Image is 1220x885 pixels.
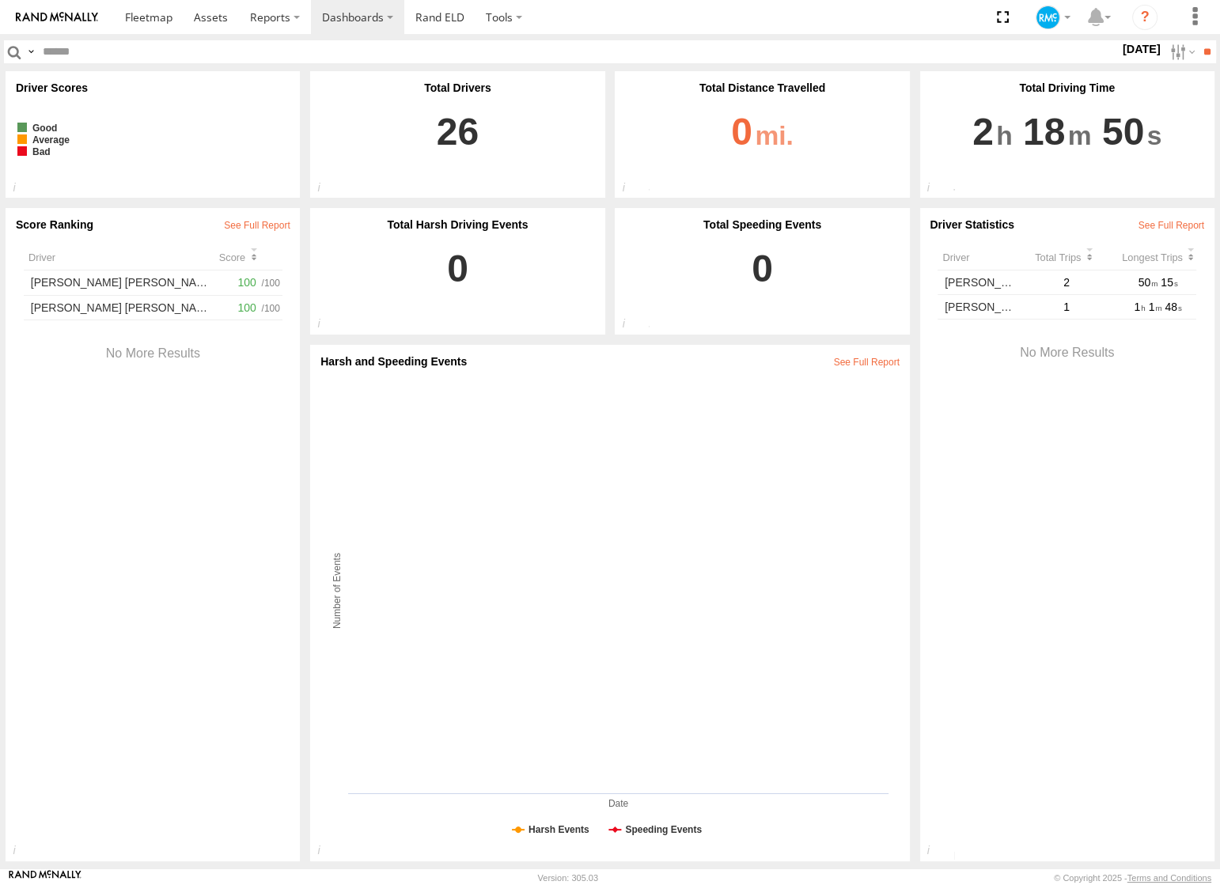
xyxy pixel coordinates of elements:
[236,274,259,291] span: 100
[125,276,216,289] span: [PERSON_NAME]
[942,298,1017,317] a: [PERSON_NAME]
[615,317,649,335] div: Total number of Speeding events reported with the applied filters
[1035,252,1098,263] div: Click to Sort
[224,220,290,231] a: View Full Driver Performance Report
[1132,5,1157,30] i: ?
[1139,220,1204,231] a: View on completed trip report
[1127,873,1211,883] a: Terms and Conditions
[930,94,1204,187] a: 2 18 50
[1035,273,1098,292] div: 2
[310,844,344,861] div: Harsh and Speeding Driving Incidents recorded for the drivers for the specified period
[31,276,122,289] span: [PERSON_NAME]
[1054,873,1211,883] div: © Copyright 2025 -
[1120,40,1164,58] label: [DATE]
[236,299,259,316] span: 100
[25,40,37,63] label: Search Query
[1116,252,1196,263] div: Click to Sort
[1161,276,1177,289] span: 15
[219,252,282,263] div: Click to Sort
[16,81,290,94] div: Driver Scores
[625,824,702,835] tspan: Speeding Events
[930,218,1204,231] div: Driver Statistics
[945,301,1036,313] span: [PERSON_NAME]
[16,218,290,231] div: Score Ranking
[930,81,1204,94] div: Total Driving Time
[608,798,629,809] tspan: Date
[320,355,900,368] div: Harsh and Speeding Events
[320,94,595,187] a: 26
[1149,301,1162,313] span: 1
[125,301,216,314] span: [PERSON_NAME]
[16,12,98,23] img: rand-logo.svg
[538,873,598,883] div: Version: 305.03
[920,181,954,199] div: Total driving time of the drivers within specified date range and applied filters
[1165,301,1181,313] span: 48
[28,252,202,263] div: Driver
[320,231,595,324] a: 0
[1139,276,1158,289] span: 50
[320,218,595,231] div: Total Harsh Driving Events
[942,273,1017,292] a: [PERSON_NAME]
[1023,111,1092,153] span: 18
[625,231,900,324] a: 0
[945,276,1036,289] span: [PERSON_NAME]
[1102,111,1161,153] span: 50
[31,301,122,314] span: [PERSON_NAME]
[1134,301,1145,313] span: 1
[529,824,589,835] tspan: Harsh Events
[625,218,900,231] div: Total Speeding Events
[1030,6,1076,29] div: Demo Account
[6,844,40,861] div: Top 15 drivers based on their driving scores
[625,94,900,187] a: 0
[16,94,290,187] div: View Driver Score
[834,357,900,368] a: View Harsh & Speeding Events in Events Report
[625,81,900,94] div: Total Distance Travelled
[310,181,344,199] div: Total number of drivers with the applied filters
[320,81,595,94] div: Total Drivers
[1164,40,1198,63] label: Search Filter Options
[1035,298,1098,317] div: 1
[6,181,40,199] div: Drivers categorised based on the driving scores.
[28,273,211,292] a: [PERSON_NAME] [PERSON_NAME]
[942,252,1017,263] div: Driver
[731,94,794,170] div: 0
[32,146,51,157] tspan: Bad
[972,111,1013,153] span: 2
[28,298,211,317] a: [PERSON_NAME] [PERSON_NAME]
[920,844,954,861] div: Top 15 drivers based on their Total trips and Longest trips time
[32,123,57,134] tspan: Good
[32,134,70,146] tspan: Average
[615,181,649,199] div: Total distance travelled by all drivers within specified date range and applied filters
[310,317,344,335] div: Total number of Harsh driving events reported with the applied filters
[332,553,343,629] tspan: Number of Events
